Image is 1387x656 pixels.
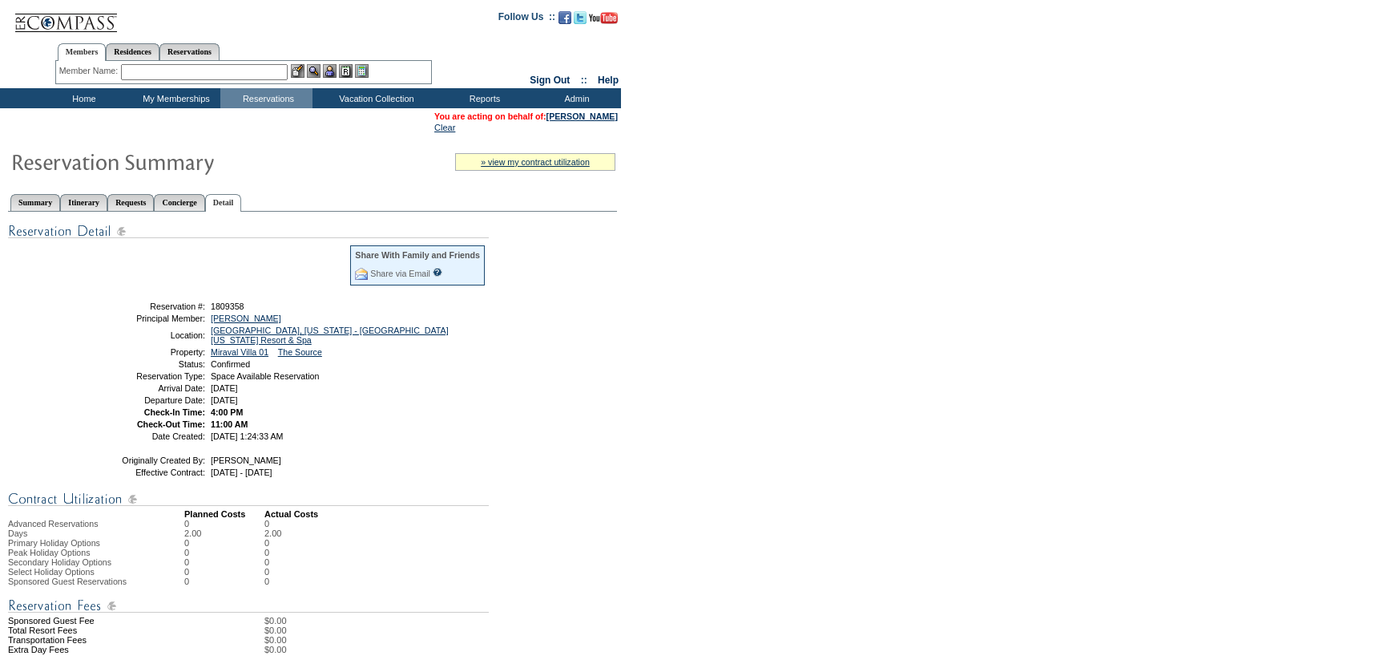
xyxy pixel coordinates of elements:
[144,407,205,417] strong: Check-In Time:
[91,431,205,441] td: Date Created:
[264,567,281,577] td: 0
[264,509,617,519] td: Actual Costs
[211,314,281,323] a: [PERSON_NAME]
[107,194,154,211] a: Requests
[184,538,264,548] td: 0
[498,10,555,29] td: Follow Us ::
[264,626,617,635] td: $0.00
[211,456,281,465] span: [PERSON_NAME]
[529,88,621,108] td: Admin
[211,407,243,417] span: 4:00 PM
[91,383,205,393] td: Arrival Date:
[220,88,312,108] td: Reservations
[307,64,321,78] img: View
[589,12,618,24] img: Subscribe to our YouTube Channel
[264,616,617,626] td: $0.00
[530,75,570,86] a: Sign Out
[184,577,264,586] td: 0
[264,557,281,567] td: 0
[184,567,264,577] td: 0
[8,519,99,528] span: Advanced Reservations
[211,347,268,357] a: Miraval Villa 01
[184,548,264,557] td: 0
[59,64,121,78] div: Member Name:
[36,88,128,108] td: Home
[437,88,529,108] td: Reports
[8,577,127,586] span: Sponsored Guest Reservations
[137,419,205,429] strong: Check-Out Time:
[159,43,220,60] a: Reservations
[8,567,95,577] span: Select Holiday Options
[205,194,242,212] a: Detail
[558,16,571,26] a: Become our fan on Facebook
[598,75,619,86] a: Help
[355,64,369,78] img: b_calculator.gif
[8,489,489,509] img: Contract Utilization
[355,250,480,260] div: Share With Family and Friends
[8,635,184,645] td: Transportation Fees
[8,538,100,548] span: Primary Holiday Options
[91,468,205,477] td: Effective Contract:
[154,194,204,211] a: Concierge
[211,359,250,369] span: Confirmed
[211,383,238,393] span: [DATE]
[184,509,264,519] td: Planned Costs
[264,635,617,645] td: $0.00
[8,596,489,616] img: Reservation Fees
[91,314,205,323] td: Principal Member:
[264,548,281,557] td: 0
[558,11,571,24] img: Become our fan on Facebook
[10,194,60,211] a: Summary
[8,548,90,557] span: Peak Holiday Options
[8,528,27,538] span: Days
[264,528,281,538] td: 2.00
[184,557,264,567] td: 0
[211,468,272,477] span: [DATE] - [DATE]
[211,395,238,405] span: [DATE]
[339,64,353,78] img: Reservations
[278,347,322,357] a: The Source
[8,616,184,626] td: Sponsored Guest Fee
[91,395,205,405] td: Departure Date:
[184,519,264,528] td: 0
[91,371,205,381] td: Reservation Type:
[211,371,319,381] span: Space Available Reservation
[264,577,281,586] td: 0
[91,302,205,311] td: Reservation #:
[434,111,618,121] span: You are acting on behalf of:
[291,64,304,78] img: b_edit.gif
[8,626,184,635] td: Total Resort Fees
[370,269,430,278] a: Share via Email
[8,221,489,241] img: Reservation Detail
[60,194,107,211] a: Itinerary
[91,347,205,357] td: Property:
[10,145,331,177] img: Reservaton Summary
[91,359,205,369] td: Status:
[433,268,442,277] input: What is this?
[58,43,107,61] a: Members
[574,16,587,26] a: Follow us on Twitter
[546,111,618,121] a: [PERSON_NAME]
[91,326,205,345] td: Location:
[91,456,205,465] td: Originally Created By:
[581,75,587,86] span: ::
[8,557,111,567] span: Secondary Holiday Options
[184,528,264,538] td: 2.00
[8,645,184,654] td: Extra Day Fees
[264,538,281,548] td: 0
[264,519,281,528] td: 0
[211,326,449,345] a: [GEOGRAPHIC_DATA], [US_STATE] - [GEOGRAPHIC_DATA] [US_STATE] Resort & Spa
[323,64,337,78] img: Impersonate
[312,88,437,108] td: Vacation Collection
[589,16,618,26] a: Subscribe to our YouTube Channel
[128,88,220,108] td: My Memberships
[211,302,244,311] span: 1809358
[264,645,617,654] td: $0.00
[574,11,587,24] img: Follow us on Twitter
[211,419,248,429] span: 11:00 AM
[211,431,283,441] span: [DATE] 1:24:33 AM
[106,43,159,60] a: Residences
[481,157,590,167] a: » view my contract utilization
[434,123,455,132] a: Clear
